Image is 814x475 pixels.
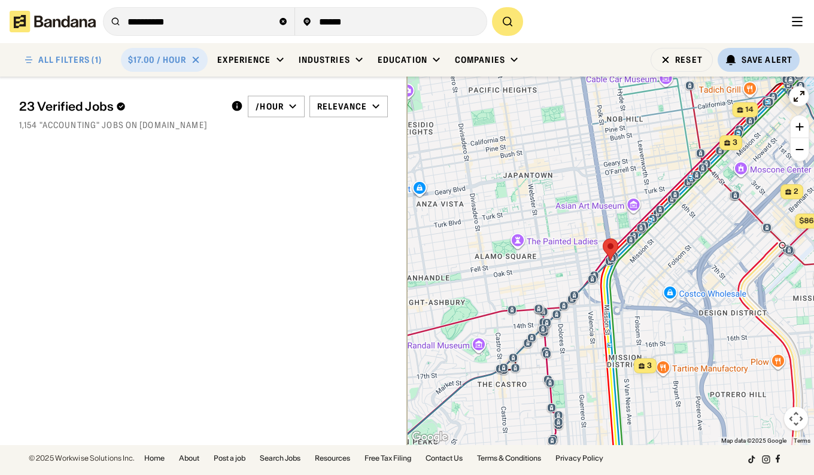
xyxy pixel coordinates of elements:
[555,455,603,462] a: Privacy Policy
[733,138,737,148] span: 3
[455,54,505,65] div: Companies
[675,56,703,64] div: Reset
[317,101,367,112] div: Relevance
[19,120,388,130] div: 1,154 "accounting" jobs on [DOMAIN_NAME]
[256,101,284,112] div: /hour
[10,11,96,32] img: Bandana logotype
[794,437,810,444] a: Terms (opens in new tab)
[410,430,449,445] img: Google
[29,455,135,462] div: © 2025 Workwise Solutions Inc.
[214,455,245,462] a: Post a job
[128,54,187,65] div: $17.00 / hour
[365,455,411,462] a: Free Tax Filing
[179,455,199,462] a: About
[746,105,754,115] span: 14
[784,407,808,431] button: Map camera controls
[144,455,165,462] a: Home
[742,54,792,65] div: Save Alert
[38,56,102,64] div: ALL FILTERS (1)
[410,430,449,445] a: Open this area in Google Maps (opens a new window)
[260,455,300,462] a: Search Jobs
[19,99,221,114] div: 23 Verified Jobs
[647,361,652,371] span: 3
[477,455,541,462] a: Terms & Conditions
[19,138,388,445] div: grid
[315,455,350,462] a: Resources
[217,54,271,65] div: Experience
[794,187,798,197] span: 2
[800,216,814,225] span: $86
[299,54,350,65] div: Industries
[721,437,786,444] span: Map data ©2025 Google
[378,54,427,65] div: Education
[426,455,463,462] a: Contact Us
